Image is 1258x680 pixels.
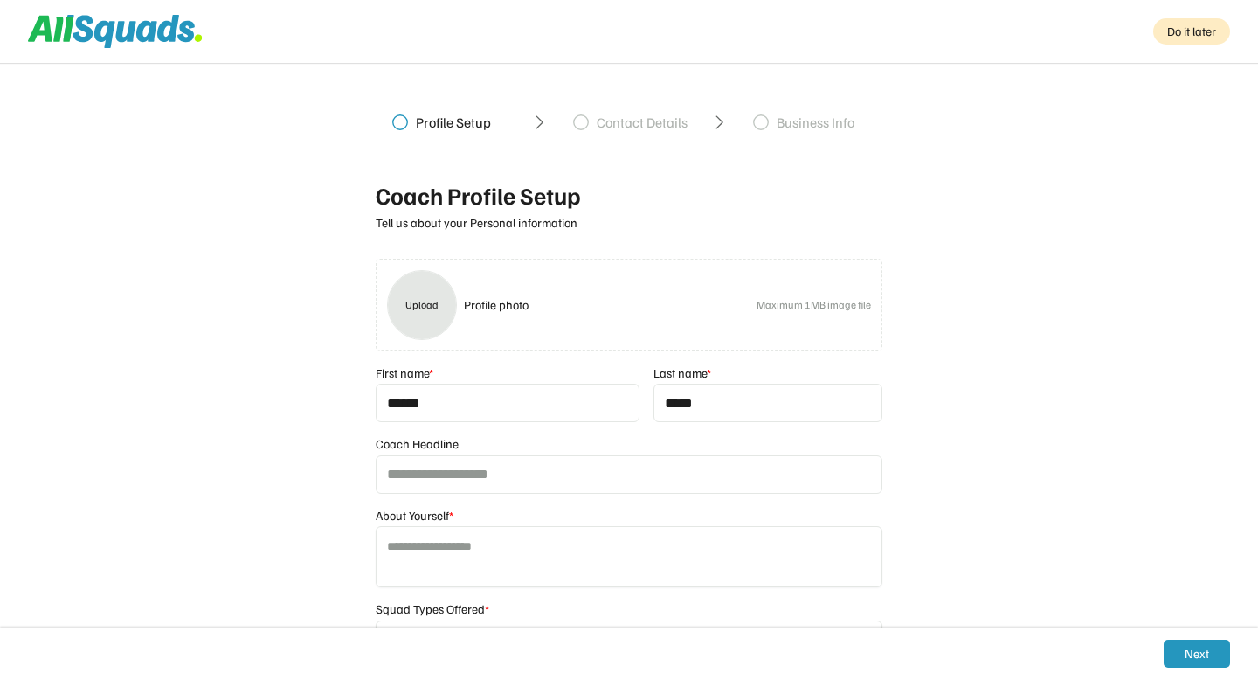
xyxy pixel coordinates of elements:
[376,215,882,231] div: Tell us about your Personal information
[1164,640,1230,668] button: Next
[464,297,750,313] div: Profile photo
[416,114,491,131] div: Profile Setup
[777,114,854,131] div: Business Info
[376,508,453,524] div: About Yourself
[1153,18,1230,45] div: Do it later
[376,182,882,212] div: Coach Profile Setup
[376,436,459,452] div: Coach Headline
[653,365,711,381] div: Last name
[757,297,871,313] div: Maximum 1MB image file
[376,365,433,381] div: First name
[597,114,688,131] div: Contact Details
[376,601,489,617] div: Squad Types Offered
